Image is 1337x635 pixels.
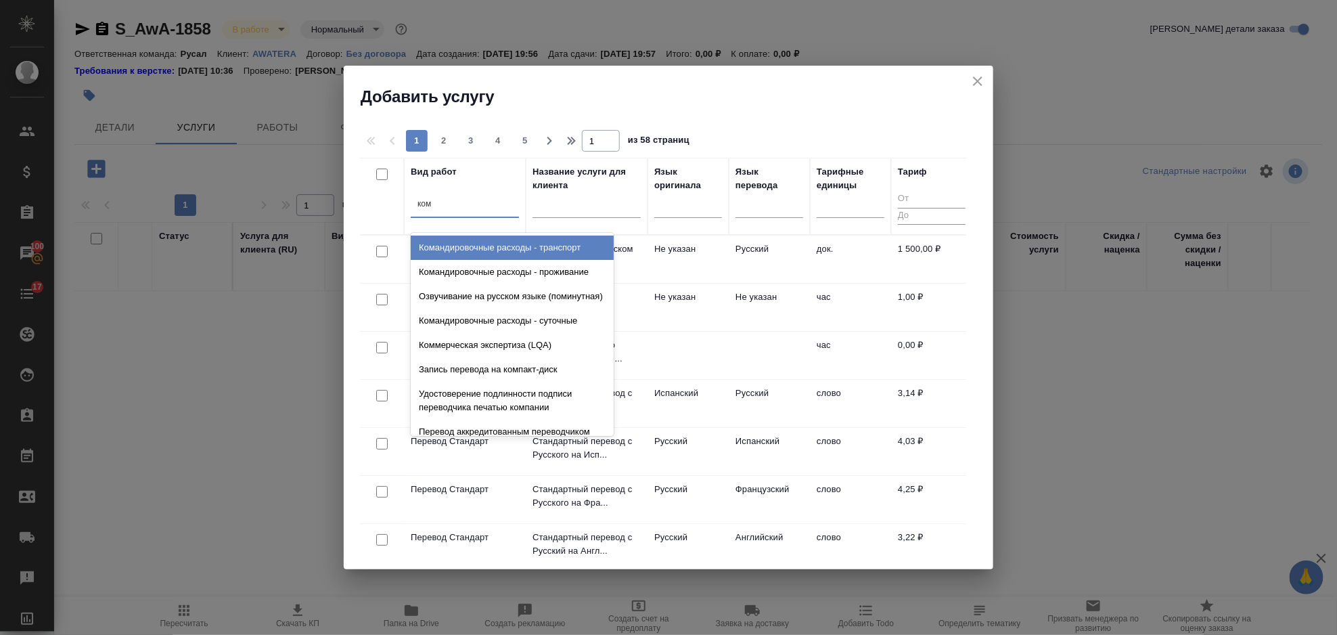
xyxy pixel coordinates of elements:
td: Не указан [729,284,810,331]
p: Перевод Стандарт [411,435,519,448]
td: Французский [729,476,810,523]
td: час [810,332,891,379]
div: Язык перевода [735,165,803,192]
div: Командировочные расходы - транспорт [411,236,614,260]
button: 5 [514,130,536,152]
td: слово [810,476,891,523]
td: слово [810,428,891,475]
p: Перевод Стандарт [411,483,519,496]
td: 4,03 ₽ [891,428,972,475]
td: 1,00 ₽ [891,284,972,331]
td: Испанский [648,380,729,427]
td: Не указан [648,284,729,331]
div: Вид работ [411,165,457,179]
div: Озвучивание на русском языке (поминутная) [411,284,614,309]
td: Русский [648,428,729,475]
div: Коммерческая экспертиза (LQA) [411,333,614,357]
td: Испанский [729,428,810,475]
p: Стандартный перевод с Русского на Исп... [532,435,641,462]
div: Перевод аккредитованным переводчиком при посольстве [411,420,614,458]
p: Перевод Стандарт [411,531,519,544]
td: 4,25 ₽ [891,476,972,523]
button: 2 [433,130,455,152]
input: От [898,191,966,208]
td: Английский [729,524,810,571]
p: Стандартный перевод с Русского на Фра... [532,483,641,510]
div: Запись перевода на компакт-диск [411,357,614,382]
input: До [898,208,966,225]
div: Тариф [898,165,927,179]
button: 4 [487,130,509,152]
td: слово [810,524,891,571]
span: из 58 страниц [628,132,689,152]
div: Название услуги для клиента [532,165,641,192]
button: 3 [460,130,482,152]
h2: Добавить услугу [361,86,993,108]
td: Не указан [648,236,729,283]
div: Командировочные расходы - суточные [411,309,614,333]
td: 3,14 ₽ [891,380,972,427]
td: 0,00 ₽ [891,332,972,379]
span: 3 [460,134,482,148]
p: Стандартный перевод с Русский на Англ... [532,531,641,558]
div: Тарифные единицы [817,165,884,192]
td: Русский [648,476,729,523]
button: close [968,71,988,91]
td: слово [810,380,891,427]
span: 5 [514,134,536,148]
td: 3,22 ₽ [891,524,972,571]
td: Русский [648,524,729,571]
span: 2 [433,134,455,148]
td: час [810,284,891,331]
td: Русский [729,236,810,283]
span: 4 [487,134,509,148]
div: Командировочные расходы - проживание [411,260,614,284]
td: 1 500,00 ₽ [891,236,972,283]
div: Удостоверение подлинности подписи переводчика печатью компании [411,382,614,420]
td: док. [810,236,891,283]
div: Язык оригинала [654,165,722,192]
td: Русский [729,380,810,427]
